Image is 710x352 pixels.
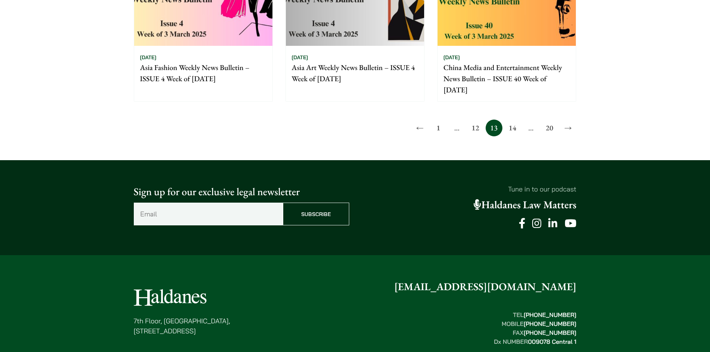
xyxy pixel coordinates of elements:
mark: 009078 Central 1 [528,338,576,345]
span: … [448,120,465,136]
p: Asia Fashion Weekly News Bulletin – ISSUE 4 Week of [DATE] [140,62,266,84]
mark: [PHONE_NUMBER] [524,329,577,336]
time: [DATE] [444,54,460,61]
strong: TEL MOBILE FAX Dx NUMBER [494,311,576,345]
p: Asia Art Weekly News Bulletin – ISSUE 4 Week of [DATE] [292,62,418,84]
img: Logo of Haldanes [134,289,206,306]
a: 12 [467,120,484,136]
span: … [523,120,539,136]
a: 14 [504,120,521,136]
mark: [PHONE_NUMBER] [524,311,577,318]
p: Sign up for our exclusive legal newsletter [134,184,349,200]
a: Haldanes Law Matters [474,198,577,212]
p: China Media and Entertainment Weekly News Bulletin – ISSUE 40 Week of [DATE] [444,62,570,95]
mark: [PHONE_NUMBER] [524,320,577,327]
a: [EMAIL_ADDRESS][DOMAIN_NAME] [394,280,577,294]
a: → [560,120,577,136]
a: 1 [430,120,447,136]
input: Subscribe [283,203,349,225]
p: 7th Floor, [GEOGRAPHIC_DATA], [STREET_ADDRESS] [134,316,230,336]
p: Tune in to our podcast [361,184,577,194]
input: Email [134,203,283,225]
span: 13 [486,120,502,136]
nav: Posts pagination [134,120,577,136]
time: [DATE] [140,54,157,61]
time: [DATE] [292,54,308,61]
a: 20 [541,120,558,136]
a: ← [411,120,428,136]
